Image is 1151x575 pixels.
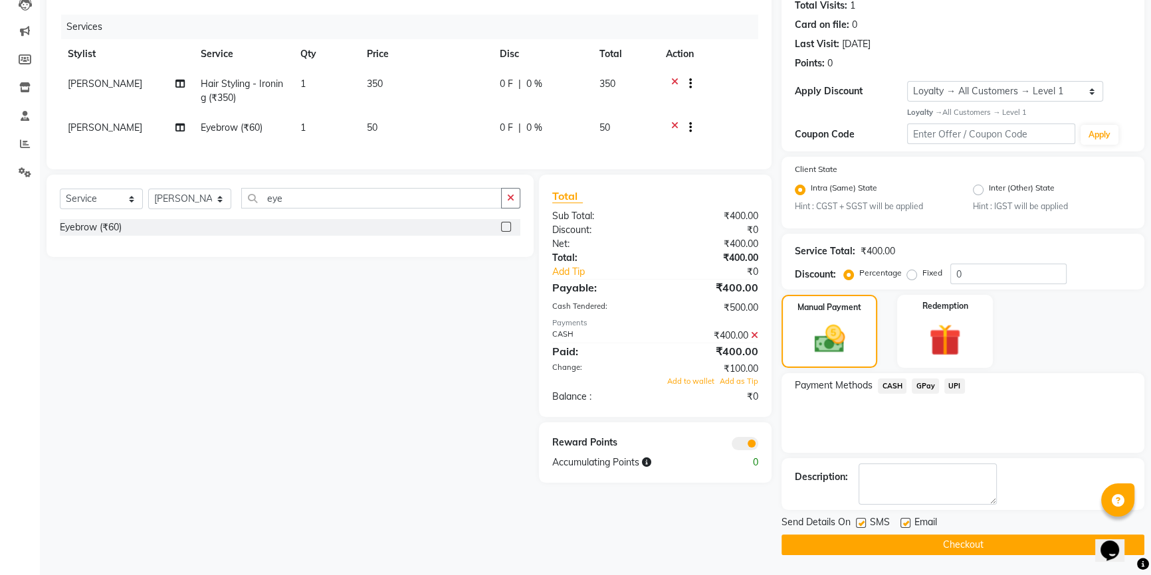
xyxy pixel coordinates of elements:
[542,280,655,295] div: Payable:
[795,201,953,212] small: Hint : CGST + SGST will be applied
[667,376,714,386] span: Add to wallet
[542,301,655,315] div: Cash Tendered:
[526,121,542,135] span: 0 %
[795,470,848,484] div: Description:
[655,223,768,237] div: ₹0
[782,534,1144,555] button: Checkout
[201,78,283,104] span: Hair Styling - Ironing (₹350)
[1095,522,1138,562] iframe: chat widget
[61,15,768,39] div: Services
[552,317,759,329] div: Payments
[518,77,521,91] span: |
[542,265,675,279] a: Add Tip
[655,301,768,315] div: ₹500.00
[500,77,513,91] span: 0 F
[359,39,492,69] th: Price
[795,84,907,98] div: Apply Discount
[973,201,1131,212] small: Hint : IGST will be applied
[68,78,142,90] span: [PERSON_NAME]
[552,189,583,203] span: Total
[193,39,292,69] th: Service
[795,56,825,70] div: Points:
[542,362,655,376] div: Change:
[655,343,768,359] div: ₹400.00
[599,78,615,90] span: 350
[542,209,655,223] div: Sub Total:
[795,37,839,51] div: Last Visit:
[797,301,861,313] label: Manual Payment
[861,244,895,258] div: ₹400.00
[492,39,591,69] th: Disc
[542,329,655,343] div: CASH
[842,37,871,51] div: [DATE]
[919,320,971,360] img: _gift.svg
[907,107,1131,118] div: All Customers → Level 1
[542,390,655,404] div: Balance :
[542,223,655,237] div: Discount:
[782,515,851,532] span: Send Details On
[599,122,610,133] span: 50
[655,390,768,404] div: ₹0
[674,265,768,279] div: ₹0
[542,237,655,251] div: Net:
[526,77,542,91] span: 0 %
[300,78,306,90] span: 1
[591,39,658,69] th: Total
[852,18,857,32] div: 0
[655,280,768,295] div: ₹400.00
[795,378,873,392] span: Payment Methods
[367,122,377,133] span: 50
[870,515,890,532] span: SMS
[795,163,837,175] label: Client State
[914,515,937,532] span: Email
[795,268,836,282] div: Discount:
[655,362,768,376] div: ₹100.00
[542,455,712,469] div: Accumulating Points
[912,378,939,394] span: GPay
[795,244,855,258] div: Service Total:
[907,123,1075,144] input: Enter Offer / Coupon Code
[241,188,502,208] input: Search or Scan
[542,436,655,450] div: Reward Points
[655,209,768,223] div: ₹400.00
[68,122,142,133] span: [PERSON_NAME]
[795,18,849,32] div: Card on file:
[201,122,262,133] span: Eyebrow (₹60)
[944,378,965,394] span: UPI
[859,267,902,279] label: Percentage
[658,39,758,69] th: Action
[795,127,907,141] div: Coupon Code
[827,56,833,70] div: 0
[367,78,383,90] span: 350
[300,122,306,133] span: 1
[500,121,513,135] span: 0 F
[542,251,655,265] div: Total:
[878,378,906,394] span: CASH
[655,251,768,265] div: ₹400.00
[292,39,359,69] th: Qty
[60,220,122,234] div: Eyebrow (₹60)
[989,182,1055,198] label: Inter (Other) State
[655,329,768,343] div: ₹400.00
[60,39,193,69] th: Stylist
[805,321,855,357] img: _cash.svg
[655,237,768,251] div: ₹400.00
[712,455,768,469] div: 0
[922,267,942,279] label: Fixed
[922,300,968,312] label: Redemption
[811,182,877,198] label: Intra (Same) State
[720,376,758,386] span: Add as Tip
[518,121,521,135] span: |
[1081,125,1118,145] button: Apply
[907,108,942,117] strong: Loyalty →
[542,343,655,359] div: Paid:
